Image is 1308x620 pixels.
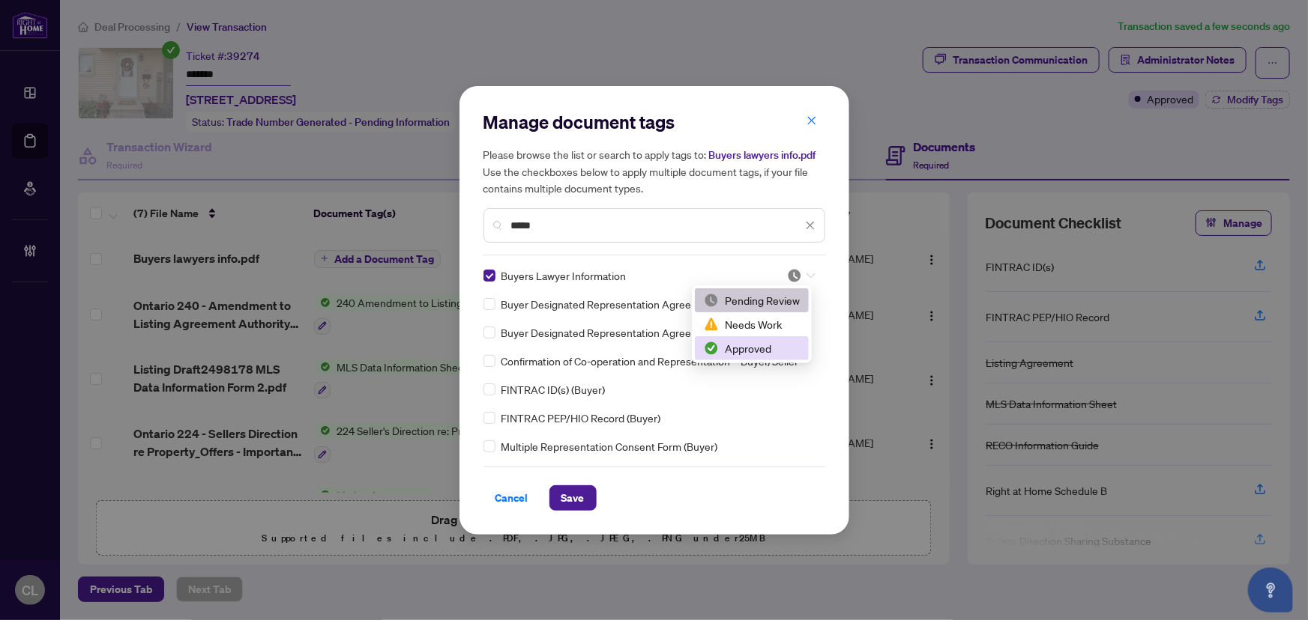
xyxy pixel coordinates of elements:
div: Pending Review [704,292,800,309]
div: Pending Review [695,288,809,312]
span: Save [561,486,585,510]
span: Buyer Designated Representation Agreement [501,324,717,341]
span: FINTRAC ID(s) (Buyer) [501,381,606,398]
img: status [704,317,719,332]
button: Save [549,485,597,511]
button: Cancel [483,485,540,511]
span: Multiple Representation Consent Form (Buyer) [501,438,718,455]
span: Confirmation of Co-operation and Representation—Buyer/Seller [501,353,799,369]
span: Cancel [495,486,528,510]
div: Needs Work [704,316,800,332]
h2: Manage document tags [483,110,825,134]
div: Approved [695,336,809,360]
span: FINTRAC PEP/HIO Record (Buyer) [501,410,661,426]
div: Needs Work [695,312,809,336]
span: close [807,115,817,126]
span: close [805,220,816,231]
img: status [787,268,802,283]
span: Buyers Lawyer Information [501,267,627,284]
span: Buyer Designated Representation Agreement [501,296,717,312]
img: status [704,341,719,356]
div: Approved [704,340,800,356]
button: Open asap [1248,568,1293,613]
span: Pending Review [787,268,816,283]
span: Buyers lawyers info.pdf [709,148,816,162]
h5: Please browse the list or search to apply tags to: Use the checkboxes below to apply multiple doc... [483,146,825,196]
img: status [704,293,719,308]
